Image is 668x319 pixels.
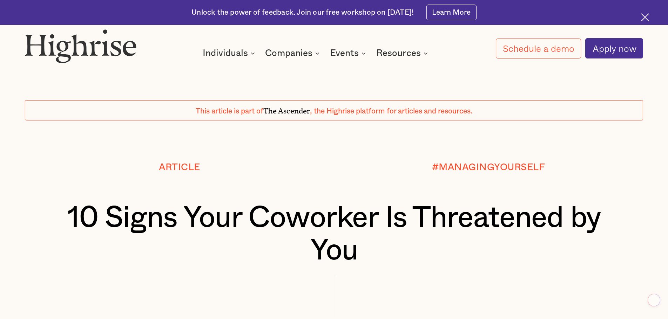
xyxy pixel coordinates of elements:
[25,29,136,63] img: Highrise logo
[426,5,477,20] a: Learn More
[641,13,649,21] img: Cross icon
[203,49,248,57] div: Individuals
[585,38,643,58] a: Apply now
[376,49,430,57] div: Resources
[432,162,545,172] div: #MANAGINGYOURSELF
[310,108,472,115] span: , the Highrise platform for articles and resources.
[496,39,581,58] a: Schedule a demo
[376,49,421,57] div: Resources
[51,202,618,267] h1: 10 Signs Your Coworker Is Threatened by You
[159,162,200,172] div: Article
[203,49,257,57] div: Individuals
[196,108,263,115] span: This article is part of
[330,49,359,57] div: Events
[265,49,312,57] div: Companies
[191,8,414,18] div: Unlock the power of feedback. Join our free workshop on [DATE]!
[265,49,322,57] div: Companies
[330,49,368,57] div: Events
[263,105,310,113] span: The Ascender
